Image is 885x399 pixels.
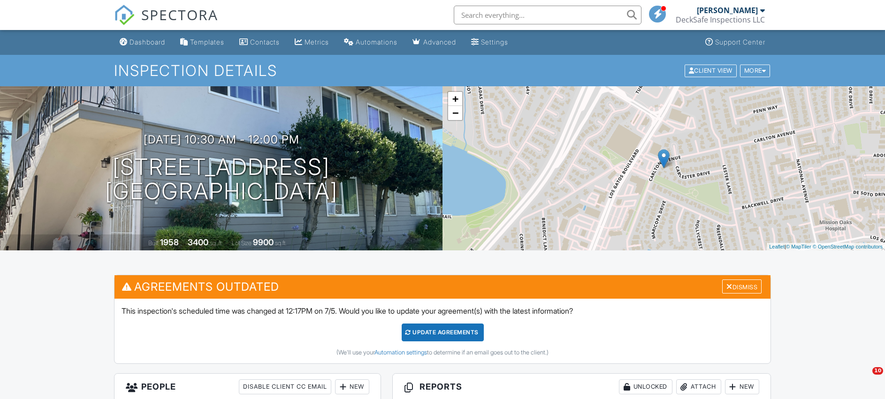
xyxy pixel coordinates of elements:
[740,64,771,77] div: More
[275,240,287,247] span: sq.ft.
[423,38,456,46] div: Advanced
[114,5,135,25] img: The Best Home Inspection Software - Spectora
[786,244,811,249] a: © MapTiler
[148,240,159,247] span: Built
[685,64,737,77] div: Client View
[116,34,169,51] a: Dashboard
[122,349,763,356] div: (We'll use your to determine if an email goes out to the client.)
[769,244,785,249] a: Leaflet
[481,38,508,46] div: Settings
[402,324,484,341] div: Update Agreements
[305,38,329,46] div: Metrics
[239,379,331,394] div: Disable Client CC Email
[409,34,460,51] a: Advanced
[340,34,401,51] a: Automations (Basic)
[697,6,758,15] div: [PERSON_NAME]
[144,133,299,146] h3: [DATE] 10:30 am - 12:00 pm
[236,34,283,51] a: Contacts
[872,367,883,375] span: 10
[467,34,512,51] a: Settings
[232,240,252,247] span: Lot Size
[160,237,179,247] div: 1958
[853,367,876,390] iframe: Intercom live chat
[141,5,218,24] span: SPECTORA
[114,275,771,298] h3: Agreements Outdated
[725,379,759,394] div: New
[114,62,771,79] h1: Inspection Details
[676,379,721,394] div: Attach
[114,299,771,363] div: This inspection's scheduled time was changed at 12:17PM on 7/5. Would you like to update your agr...
[188,237,208,247] div: 3400
[619,379,672,394] div: Unlocked
[813,244,883,249] a: © OpenStreetMap contributors
[105,155,338,204] h1: [STREET_ADDRESS] [GEOGRAPHIC_DATA]
[684,67,739,74] a: Client View
[702,34,769,51] a: Support Center
[448,92,462,106] a: Zoom in
[676,15,765,24] div: DeckSafe Inspections LLC
[176,34,228,51] a: Templates
[130,38,165,46] div: Dashboard
[291,34,333,51] a: Metrics
[190,38,224,46] div: Templates
[114,13,218,32] a: SPECTORA
[356,38,397,46] div: Automations
[722,279,762,294] div: Dismiss
[210,240,223,247] span: sq. ft.
[454,6,641,24] input: Search everything...
[715,38,765,46] div: Support Center
[767,243,885,251] div: |
[253,237,274,247] div: 9900
[250,38,280,46] div: Contacts
[374,349,427,356] a: Automation settings
[448,106,462,120] a: Zoom out
[335,379,369,394] div: New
